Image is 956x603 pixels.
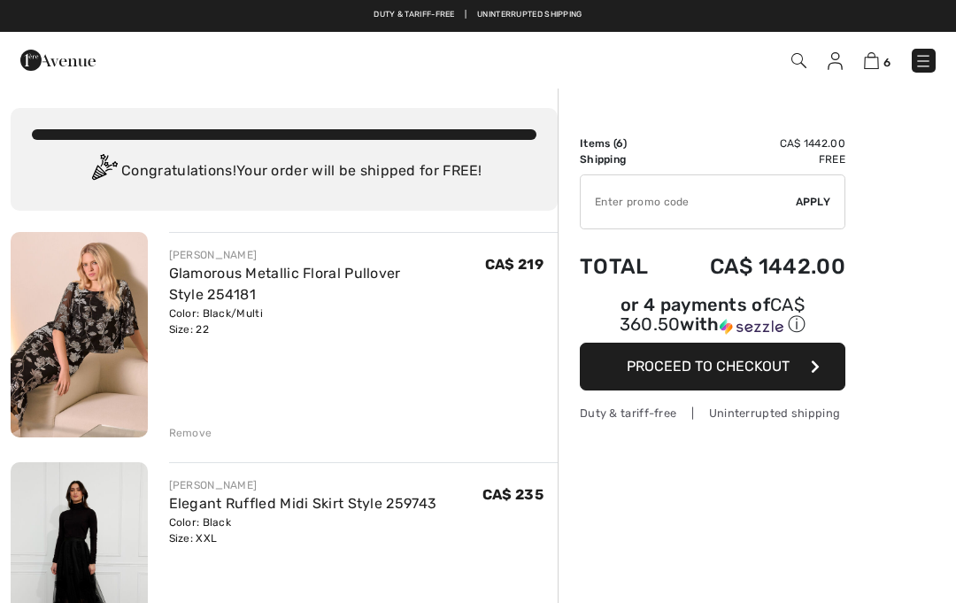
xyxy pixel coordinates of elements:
div: [PERSON_NAME] [169,477,437,493]
a: 1ère Avenue [20,50,96,67]
input: Promo code [581,175,796,228]
span: CA$ 235 [482,486,544,503]
td: Free [669,151,845,167]
span: Proceed to Checkout [627,358,790,375]
td: CA$ 1442.00 [669,236,845,297]
td: Total [580,236,669,297]
div: [PERSON_NAME] [169,247,485,263]
img: Search [791,53,806,68]
img: 1ère Avenue [20,43,96,78]
a: Glamorous Metallic Floral Pullover Style 254181 [169,265,401,303]
td: Shipping [580,151,669,167]
span: 6 [883,56,890,69]
div: Color: Black Size: XXL [169,514,437,546]
img: My Info [828,52,843,70]
span: CA$ 360.50 [620,294,805,335]
td: CA$ 1442.00 [669,135,845,151]
span: 6 [616,137,623,150]
div: Congratulations! Your order will be shipped for FREE! [32,154,536,189]
img: Glamorous Metallic Floral Pullover Style 254181 [11,232,148,437]
img: Menu [914,52,932,70]
div: or 4 payments of with [580,297,845,336]
span: Apply [796,194,831,210]
div: Remove [169,425,212,441]
td: Items ( ) [580,135,669,151]
button: Proceed to Checkout [580,343,845,390]
div: Duty & tariff-free | Uninterrupted shipping [580,405,845,421]
img: Congratulation2.svg [86,154,121,189]
span: CA$ 219 [485,256,544,273]
img: Sezzle [720,319,783,335]
div: Color: Black/Multi Size: 22 [169,305,485,337]
a: Elegant Ruffled Midi Skirt Style 259743 [169,495,437,512]
img: Shopping Bag [864,52,879,69]
a: 6 [864,50,890,71]
div: or 4 payments ofCA$ 360.50withSezzle Click to learn more about Sezzle [580,297,845,343]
